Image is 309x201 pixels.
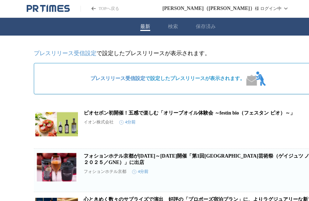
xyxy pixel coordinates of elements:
[84,119,114,125] p: イオン株式会社
[84,169,126,175] p: フォションホテル京都
[35,153,78,181] img: フォションホテル京都が10月14日～11月3日開催「第1回京都駅ビル芸術祭（ゲイジュツ ノ エキ ２０２５／GNE）」に出店
[35,110,78,138] img: ビオセボン初開催！五感で楽しむ「オリーブオイル体験会 ～festin bio（フェスタン ビオ）～」
[168,23,178,30] button: 検索
[132,169,148,175] time: 4分前
[27,4,70,13] a: PR TIMESのトップページはこちら
[90,75,245,82] span: で設定したプレスリリースが表示されます。
[162,5,255,12] span: [PERSON_NAME]（[PERSON_NAME]）
[119,119,136,125] time: 4分前
[90,76,145,81] a: プレスリリース受信設定
[196,23,216,30] button: 保存済み
[34,50,96,56] a: プレスリリース受信設定
[84,110,295,116] a: ビオセボン初開催！五感で楽しむ「オリーブオイル体験会 ～festin bio（フェスタン ビオ）～」
[140,23,150,30] button: 最新
[80,6,119,12] a: PR TIMESのトップページはこちら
